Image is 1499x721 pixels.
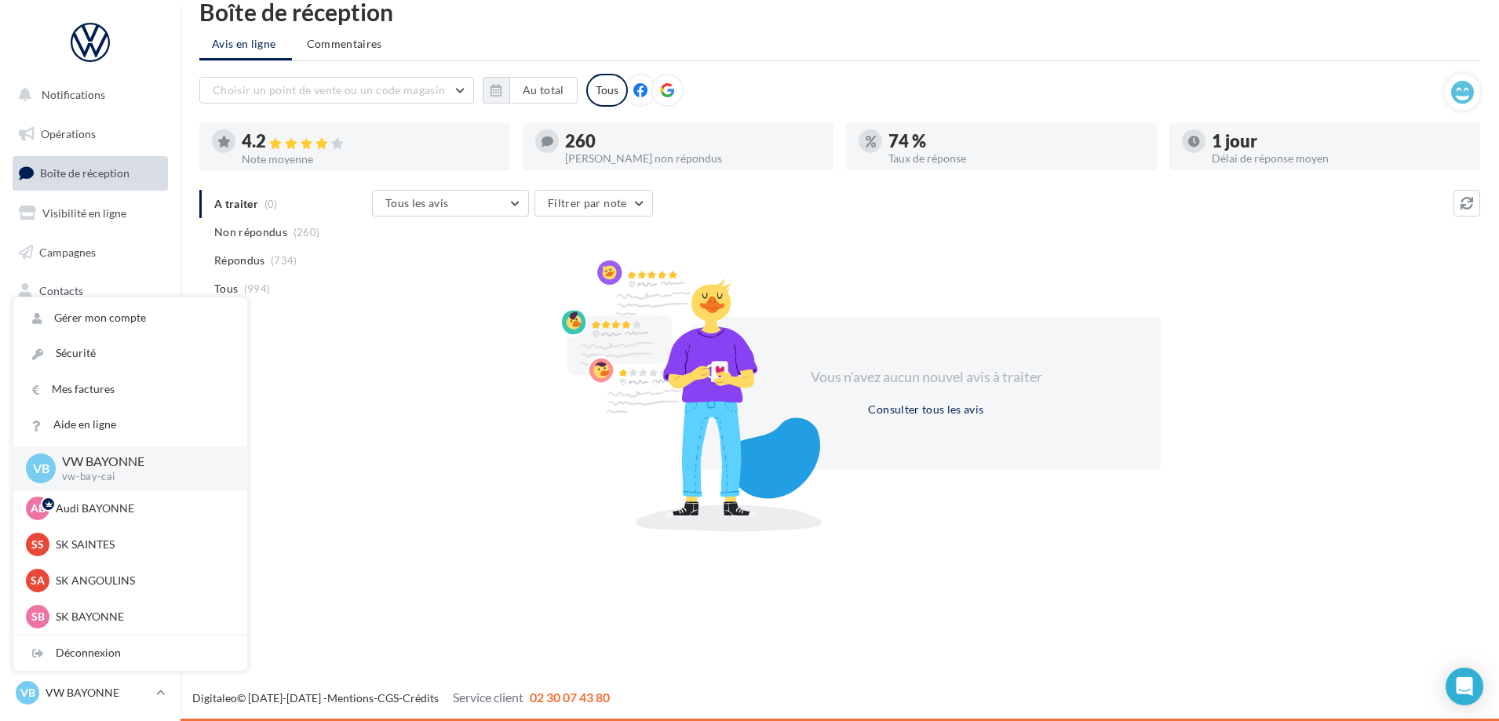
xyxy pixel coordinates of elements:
div: 74 % [888,133,1144,150]
a: Mes factures [13,372,247,407]
span: Répondus [214,253,265,268]
a: Gérer mon compte [13,300,247,336]
span: Visibilité en ligne [42,206,126,220]
a: PLV et print personnalisable [9,391,171,438]
p: Audi BAYONNE [56,501,228,516]
a: Campagnes DataOnDemand [9,444,171,490]
span: Boîte de réception [40,166,129,180]
a: CGS [377,691,399,705]
div: 260 [565,133,821,150]
p: SK BAYONNE [56,609,228,625]
p: SK ANGOULINS [56,573,228,588]
button: Notifications [9,78,165,111]
span: Contacts [39,284,83,297]
button: Consulter tous les avis [862,400,990,419]
p: SK SAINTES [56,537,228,552]
button: Au total [483,77,578,104]
span: Campagnes [39,245,96,258]
span: AB [31,501,46,516]
a: Sécurité [13,336,247,371]
div: Tous [586,74,628,107]
a: Mentions [327,691,374,705]
div: Note moyenne [242,154,498,165]
span: Opérations [41,127,96,140]
span: SS [31,537,44,552]
a: Campagnes [9,236,171,269]
span: 02 30 07 43 80 [530,690,610,705]
span: (734) [271,254,297,267]
span: Notifications [42,88,105,101]
a: Digitaleo [192,691,237,705]
a: Médiathèque [9,314,171,347]
div: Déconnexion [13,635,247,671]
button: Filtrer par note [534,190,653,217]
a: Calendrier [9,353,171,386]
span: Tous [214,281,238,297]
a: Visibilité en ligne [9,197,171,230]
span: Service client [453,690,523,705]
span: © [DATE]-[DATE] - - - [192,691,610,705]
span: VB [20,685,35,701]
div: Taux de réponse [888,153,1144,164]
span: Non répondus [214,224,287,240]
a: Boîte de réception [9,156,171,190]
span: VB [33,459,49,477]
div: [PERSON_NAME] non répondus [565,153,821,164]
button: Tous les avis [372,190,529,217]
span: SA [31,573,45,588]
p: VW BAYONNE [62,453,222,471]
div: Vous n'avez aucun nouvel avis à traiter [791,367,1061,388]
a: Crédits [403,691,439,705]
span: SB [31,609,45,625]
button: Choisir un point de vente ou un code magasin [199,77,474,104]
div: Open Intercom Messenger [1446,668,1483,705]
div: Délai de réponse moyen [1212,153,1468,164]
a: Contacts [9,275,171,308]
p: VW BAYONNE [46,685,150,701]
span: Choisir un point de vente ou un code magasin [213,83,445,96]
span: Tous les avis [385,196,449,209]
span: (994) [244,282,271,295]
button: Au total [509,77,578,104]
a: Aide en ligne [13,407,247,442]
a: VB VW BAYONNE [13,678,168,708]
span: Commentaires [307,36,382,52]
p: vw-bay-cai [62,470,222,484]
div: 1 jour [1212,133,1468,150]
span: (260) [294,226,320,239]
a: Opérations [9,118,171,151]
div: 4.2 [242,133,498,151]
